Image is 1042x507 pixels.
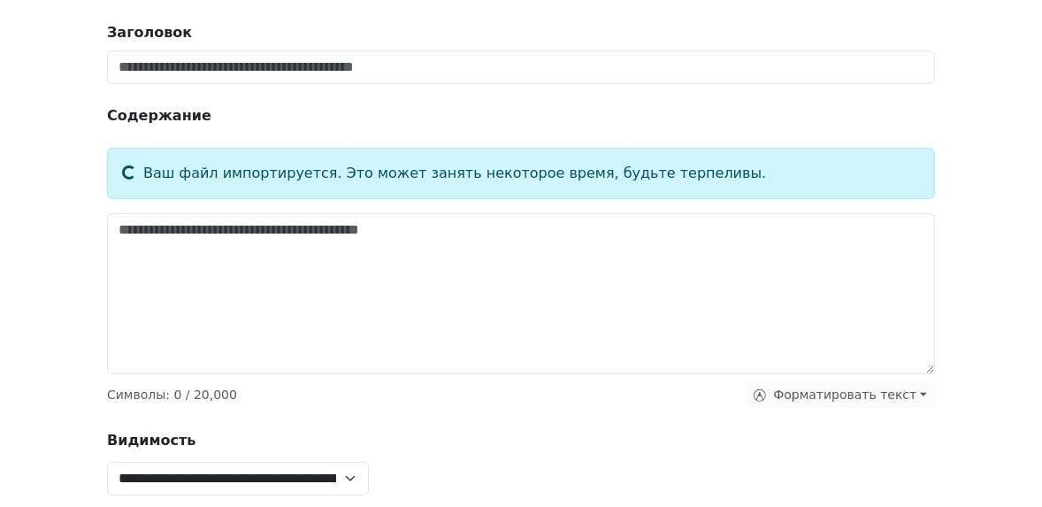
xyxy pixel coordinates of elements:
[107,148,935,199] div: Ваш файл импортируется. Это может занять некоторое время, будьте терпеливы.
[107,24,192,41] strong: Заголовок
[173,388,181,402] span: 0
[107,105,211,127] strong: Содержание
[107,432,195,449] strong: Видимость
[107,386,237,404] p: Символы : / 20,000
